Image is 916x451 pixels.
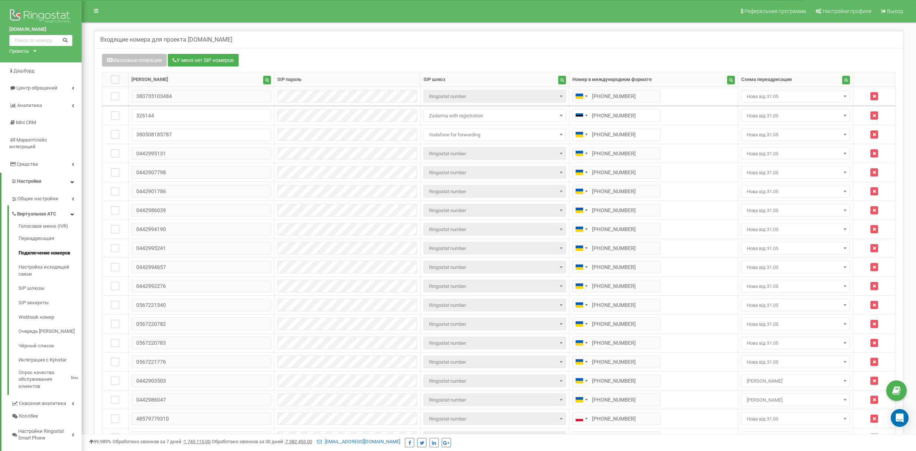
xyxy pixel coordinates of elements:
input: 5123 4567 [572,109,661,122]
span: Настройки [17,178,41,184]
a: SIP аккаунты [19,296,82,310]
span: Нова від 31.05 [741,318,850,330]
span: Обработано звонков за 7 дней : [112,439,210,444]
a: Настройки Ringostat Smart Phone [11,423,82,445]
u: 7 382 453,00 [285,439,312,444]
span: Нова від 31.05 [744,338,847,348]
span: Ringostat number [426,357,563,367]
div: Telephone country code [573,413,590,425]
span: Ringostat number [426,281,563,292]
input: 050 123 4567 [572,90,661,103]
input: 050 123 4567 [572,128,661,141]
span: Сквозная аналитика [19,400,66,407]
div: Telephone country code [573,280,590,292]
span: Реферальная программа [745,8,806,14]
span: Выход [887,8,903,14]
span: Нова від 31.05 [741,431,850,444]
a: [DOMAIN_NAME] [9,26,72,33]
div: [PERSON_NAME] [131,76,168,83]
span: Нова від 31.05 [741,412,850,425]
u: 1 745 115,00 [184,439,210,444]
div: Telephone country code [573,261,590,273]
a: Подключение номеров [19,246,82,260]
div: Telephone country code [573,204,590,216]
div: Номер в международном формате [572,76,652,83]
input: 050 123 4567 [572,393,661,406]
span: Vodafone for forwarding [423,128,566,141]
span: Нова від 31.05 [744,168,847,178]
span: Общие настройки [17,195,58,202]
span: Нова від 31.05 [741,166,850,179]
span: Ringostat number [426,433,563,443]
span: Ringostat number [423,90,566,103]
span: Ringostat number [426,414,563,424]
span: Ringostat number [423,337,566,349]
a: Настройка исходящей связи [19,260,82,281]
span: Ringostat number [426,91,563,102]
div: Telephone country code [573,242,590,254]
span: Нова від 31.05 [744,205,847,216]
span: Ringostat number [423,299,566,311]
span: Средства [17,161,38,167]
input: 050 123 4567 [572,280,661,292]
span: Ringostat number [423,374,566,387]
input: 512 345 678 [572,412,661,425]
span: Нова від 31.05 [744,224,847,235]
input: 050 123 4567 [572,337,661,349]
input: 050 123 4567 [572,185,661,198]
div: Telephone country code [573,185,590,197]
span: Нова від 31.05 [744,262,847,273]
img: Ringostat logo [9,7,72,26]
a: [EMAIL_ADDRESS][DOMAIN_NAME] [317,439,400,444]
span: Ringostat number [426,395,563,405]
a: Интеграция с Kyivstar [19,353,82,367]
span: Ringostat number [423,431,566,444]
span: Нова від 31.05 [741,261,850,273]
input: 050 123 4567 [572,356,661,368]
span: 99,989% [89,439,111,444]
span: Ringostat number [423,356,566,368]
span: Павло Косовський [741,393,850,406]
span: Нова від 31.05 [741,204,850,217]
span: Ringostat number [426,300,563,311]
span: Павло Косовський [744,395,847,405]
span: Нова від 31.05 [741,128,850,141]
span: Ringostat number [426,262,563,273]
span: Нова від 31.05 [741,90,850,103]
a: Очередь [PERSON_NAME] [19,324,82,339]
a: Чёрный список [19,339,82,353]
span: Ringostat number [426,243,563,254]
div: Проекты [9,48,29,55]
div: Telephone country code [573,223,590,235]
div: Telephone country code [573,166,590,178]
span: Zadarma with registration [423,109,566,122]
span: Нова від 31.05 [741,185,850,198]
div: Telephone country code [573,90,590,102]
span: Ringostat number [423,412,566,425]
span: Нова від 31.05 [744,91,847,102]
a: Переадресация [19,231,82,246]
div: Open Intercom Messenger [891,409,909,427]
input: 050 123 4567 [572,374,661,387]
div: Telephone country code [573,356,590,368]
span: Ringostat number [423,223,566,236]
span: Коллбек [19,413,38,420]
span: Ringostat number [426,149,563,159]
span: Ringostat number [426,168,563,178]
span: Нова від 31.05 [744,300,847,311]
span: Нова від 31.05 [744,149,847,159]
span: Ringostat number [423,318,566,330]
div: Telephone country code [573,432,590,444]
a: Опрос качества обслуживания клиентовBeta [19,367,82,390]
div: Telephone country code [573,337,590,349]
div: SIP шлюз [423,76,445,83]
h5: Входящие номера для проекта [DOMAIN_NAME] [100,36,232,43]
button: У меня нет SIP номеров [168,54,239,66]
a: Виртуальная АТС [11,205,82,221]
span: Ringostat number [423,280,566,292]
span: Ringostat number [426,338,563,348]
span: Нова від 31.05 [741,299,850,311]
span: Нова від 31.05 [744,357,847,367]
div: Telephone country code [573,147,590,159]
span: Нова від 31.05 [741,109,850,122]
